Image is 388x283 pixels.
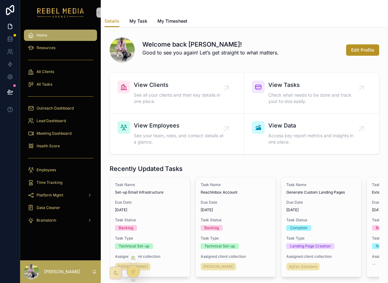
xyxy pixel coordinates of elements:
a: View DataAccess key report metrics and insights in one place. [244,114,379,154]
span: View Clients [134,81,226,89]
a: [PERSON_NAME] [201,263,236,270]
a: Outreach Dashboard [24,103,97,114]
a: Resources [24,42,97,54]
span: Set-up Email Infrastructure [115,190,185,195]
h1: Welcome back [PERSON_NAME]! [142,40,279,49]
span: Platform Mgmt [37,193,63,198]
a: AgTax Solutions [286,263,320,270]
span: Task Status [286,218,356,223]
span: Time Tracking [37,180,62,185]
span: ReachInbox Account [201,190,271,195]
span: Task Name [286,182,356,187]
a: Task NameGenerate Custom Landing PagesDue Date[DATE]Task StatusCompleteTask TypeLanding Page Crea... [281,177,362,277]
span: Generate Custom Landing Pages [286,190,356,195]
a: View EmployeesSee your team, roles, and contact details at a glance. [110,114,244,154]
span: Access key report metrics and insights in one place. [268,133,361,145]
div: scrollable content [20,25,101,234]
span: Details [105,18,119,24]
span: Due Date [201,200,271,205]
a: Employees [24,164,97,176]
span: Task Name [201,182,271,187]
a: Details [105,15,119,27]
span: My Task [129,18,147,24]
span: Meeting Dashboard [37,131,71,136]
span: Assigned client collection [115,254,185,259]
span: Lead Dashboard [37,118,66,123]
span: AgTax Solutions [289,264,317,269]
span: Task Type [286,236,356,241]
span: Task Status [115,218,185,223]
span: Data Cleaner [37,205,60,210]
span: My Timesheet [157,18,187,24]
a: Platform Mgmt [24,190,97,201]
a: Meeting Dashboard [24,128,97,139]
span: -- [372,262,376,267]
a: Home [24,30,97,41]
a: Health Score [24,140,97,152]
div: Backlog [204,225,219,231]
span: [DATE] [115,207,185,212]
span: Employees [37,167,56,173]
a: View ClientsSee all your clients and their key details in one place. [110,73,244,114]
span: [DATE] [286,207,356,212]
span: Due Date [115,200,185,205]
a: Data Cleaner [24,202,97,213]
span: Outreach Dashboard [37,106,74,111]
span: Task Type [115,236,185,241]
a: Lead Dashboard [24,115,97,127]
div: Complete [290,225,307,231]
p: [PERSON_NAME] [44,269,80,275]
span: View Tasks [268,81,361,89]
a: All Tasks [24,79,97,90]
span: Edit Profile [351,47,374,53]
a: All Clients [24,66,97,77]
span: Task Status [201,218,271,223]
span: All Tasks [37,82,52,87]
span: Assigned client collection [286,254,356,259]
a: My Timesheet [157,15,187,28]
div: Backlog [119,225,133,231]
span: Due Date [286,200,356,205]
a: Task NameReachInbox AccountDue Date[DATE]Task StatusBacklogTask TypeTechnical Set-upAssigned clie... [195,177,276,277]
div: Technical Set-up [204,243,235,249]
div: Landing Page Creation [290,243,331,249]
span: Task Type [201,236,271,241]
span: Home [37,33,47,38]
span: View Data [268,121,361,130]
span: See your team, roles, and contact details at a glance. [134,133,226,145]
div: Technical Set-up [119,243,149,249]
a: My Task [129,15,147,28]
span: See all your clients and their key details in one place. [134,92,226,105]
span: [DATE] [201,207,271,212]
span: Task Name [115,182,185,187]
span: [PERSON_NAME] [203,264,234,269]
a: Time Tracking [24,177,97,188]
span: Health Score [37,144,60,149]
h1: Recently Updated Tasks [110,164,183,173]
span: Resources [37,45,55,50]
img: App logo [37,8,84,18]
span: Assigned client collection [201,254,271,259]
span: [PERSON_NAME] [117,264,148,269]
span: Brainstorm [37,218,56,223]
a: Task NameSet-up Email InfrastructureDue Date[DATE]Task StatusBacklogTask TypeTechnical Set-upAssi... [110,177,190,277]
span: Check what needs to be done and track your to-dos easily. [268,92,361,105]
a: View TasksCheck what needs to be done and track your to-dos easily. [244,73,379,114]
a: Brainstorm [24,215,97,226]
button: Edit Profile [346,44,379,56]
p: Good to see you again! Let’s get straight to what matters. [142,49,279,56]
span: All Clients [37,69,54,74]
span: View Employees [134,121,226,130]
